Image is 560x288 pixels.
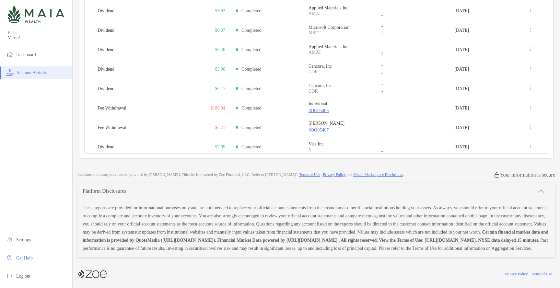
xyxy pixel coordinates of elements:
p: Completed [241,123,261,132]
a: - [381,48,444,56]
p: Your information is secure [500,172,555,178]
span: Log out [16,274,30,279]
div: Platform Disclosures [83,188,126,194]
p: - [381,23,444,29]
a: - [381,87,444,95]
p: Microsoft Corporation [309,25,371,30]
img: company logo [77,267,107,282]
p: Applied Materials Inc. [309,44,371,50]
span: Dividend [98,25,114,36]
span: Dividend [98,83,114,94]
a: 8OG05406 [309,107,371,115]
span: Fee Withdrawal [98,122,126,133]
span: Dividend [98,64,114,75]
p: $7.09 [215,143,226,151]
p: $5.92 [215,7,226,15]
p: V [309,147,354,152]
span: Fee Withdrawal [98,103,126,113]
img: Zoe Logo [8,3,64,26]
p: [DATE] [454,28,469,33]
a: Terms of Use [299,172,320,177]
img: settings icon [6,236,14,243]
p: Completed [241,26,261,34]
p: Investment advisory services are provided by [PERSON_NAME] . This site is powered by Zoe Financia... [77,172,404,177]
img: activity icon [6,68,14,76]
p: - [381,43,444,48]
p: [DATE] [454,8,469,14]
a: 8OG05407 [309,126,371,134]
span: Get Help [16,256,33,260]
p: [DATE] [454,144,469,150]
img: logout icon [6,272,14,280]
p: Completed [241,7,261,15]
p: Completed [241,65,261,73]
span: Dividend [98,6,114,16]
img: household icon [6,50,14,58]
p: $0.37 [215,26,226,34]
p: Completed [241,143,261,151]
a: Privacy Policy [323,172,345,177]
p: Roth IRA [309,121,371,126]
p: $8.21 [215,123,226,132]
p: Cencora, Inc [309,83,371,88]
span: Dashboard [16,52,36,57]
span: Dividend [98,142,114,152]
p: COR [309,69,354,75]
p: $0.17 [215,85,226,93]
p: AMAT [309,11,354,16]
a: - [381,29,444,37]
p: Completed [241,85,261,93]
p: Visa Inc. [309,141,371,147]
p: [DATE] [454,125,469,130]
span: Dividend [98,44,114,55]
p: Individual [309,101,371,107]
a: - [381,68,444,76]
a: - [381,145,444,154]
span: Settings [16,237,31,242]
p: - [381,82,444,87]
img: icon arrow [537,187,545,195]
p: - [381,62,444,68]
span: Account Activity [16,70,47,75]
p: [DATE] [454,66,469,72]
p: COR [309,88,354,94]
p: $3.90 [215,65,226,73]
img: get-help icon [6,254,14,261]
p: $188.04 [211,104,226,112]
p: MSFT [309,30,354,36]
a: Terms of Use [531,272,552,276]
p: [DATE] [454,47,469,52]
p: [DATE] [454,86,469,91]
p: AMAT [309,50,354,55]
span: Varun! [8,35,68,40]
a: Model Marketplace Disclosures [353,172,403,177]
p: - [381,140,444,145]
p: [DATE] [454,105,469,111]
p: - [381,4,444,9]
a: - [381,9,444,17]
p: These reports are provided for informational purposes only and are not intended to replace your o... [83,204,550,252]
a: Privacy Policy [505,272,528,276]
p: $0.26 [215,46,226,54]
p: Completed [241,46,261,54]
p: Cencora, Inc [309,63,371,69]
p: Applied Materials Inc. [309,5,371,11]
p: Completed [241,104,261,112]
